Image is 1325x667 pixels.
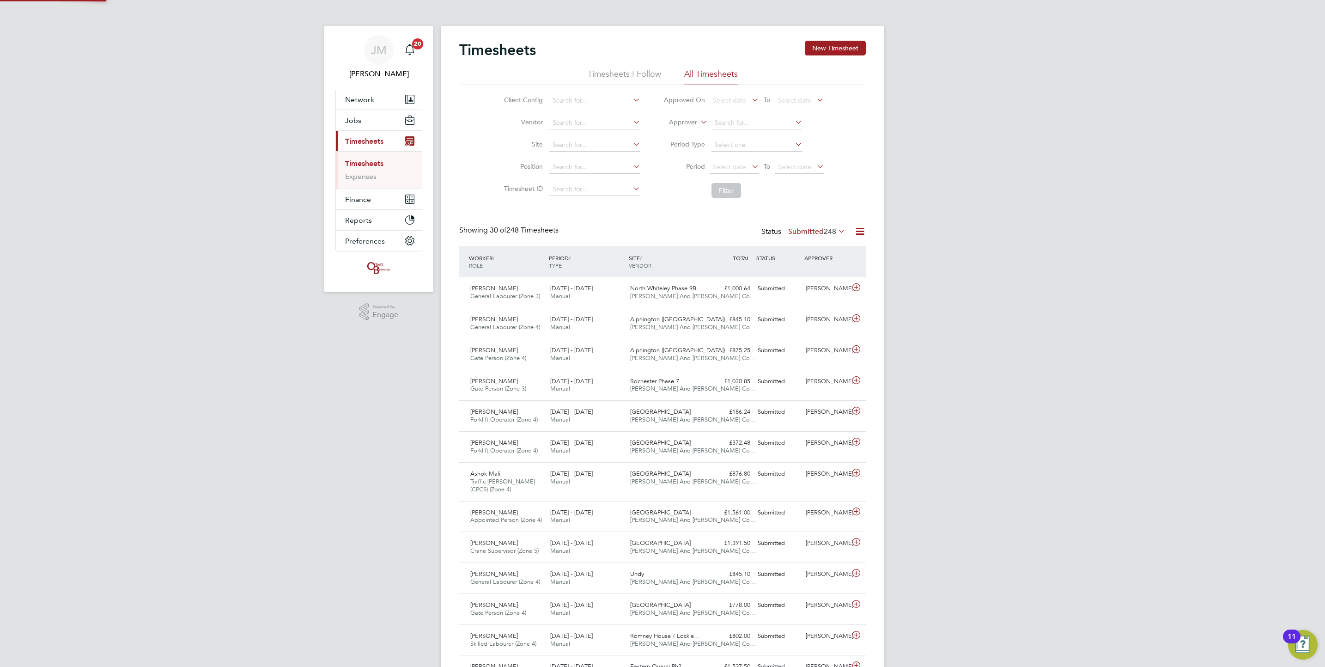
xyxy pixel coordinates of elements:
[335,68,422,80] span: Jack Mott
[778,96,811,104] span: Select date
[550,570,593,578] span: [DATE] - [DATE]
[630,385,756,392] span: [PERSON_NAME] And [PERSON_NAME] Co…
[550,447,570,454] span: Manual
[336,131,422,151] button: Timesheets
[630,640,756,648] span: [PERSON_NAME] And [PERSON_NAME] Co…
[630,578,756,586] span: [PERSON_NAME] And [PERSON_NAME] Co…
[470,284,518,292] span: [PERSON_NAME]
[761,226,847,239] div: Status
[802,435,850,451] div: [PERSON_NAME]
[550,346,593,354] span: [DATE] - [DATE]
[706,374,754,389] div: £1,030.85
[824,227,836,236] span: 248
[706,281,754,296] div: £1,000.64
[550,601,593,609] span: [DATE] - [DATE]
[470,292,540,300] span: General Labourer (Zone 3)
[630,470,691,477] span: [GEOGRAPHIC_DATA]
[802,536,850,551] div: [PERSON_NAME]
[490,226,506,235] span: 30 of
[778,163,811,171] span: Select date
[630,408,691,416] span: [GEOGRAPHIC_DATA]
[754,598,802,613] div: Submitted
[706,404,754,420] div: £186.24
[550,385,570,392] span: Manual
[630,477,756,485] span: [PERSON_NAME] And [PERSON_NAME] Co…
[549,139,640,152] input: Search for...
[345,195,371,204] span: Finance
[663,96,705,104] label: Approved On
[412,38,423,49] span: 20
[550,323,570,331] span: Manual
[470,516,542,524] span: Appointed Person (Zone 4)
[336,189,422,209] button: Finance
[550,377,593,385] span: [DATE] - [DATE]
[802,629,850,644] div: [PERSON_NAME]
[359,303,399,321] a: Powered byEngage
[802,567,850,582] div: [PERSON_NAME]
[802,374,850,389] div: [PERSON_NAME]
[761,94,773,106] span: To
[336,89,422,110] button: Network
[706,536,754,551] div: £1,391.50
[470,640,536,648] span: Skilled Labourer (Zone 4)
[706,435,754,451] div: £372.48
[547,250,626,274] div: PERIOD
[550,292,570,300] span: Manual
[470,601,518,609] span: [PERSON_NAME]
[754,466,802,482] div: Submitted
[630,547,756,555] span: [PERSON_NAME] And [PERSON_NAME] Co…
[630,539,691,547] span: [GEOGRAPHIC_DATA]
[470,578,540,586] span: General Labourer (Zone 4)
[706,505,754,520] div: £1,561.00
[550,516,570,524] span: Manual
[470,609,526,617] span: Gate Person (Zone 4)
[630,292,756,300] span: [PERSON_NAME] And [PERSON_NAME] Co…
[550,547,570,555] span: Manual
[345,159,383,168] a: Timesheets
[550,508,593,516] span: [DATE] - [DATE]
[470,570,518,578] span: [PERSON_NAME]
[459,226,560,235] div: Showing
[459,41,536,59] h2: Timesheets
[630,284,696,292] span: North Whiteley Phase 9B
[470,416,538,423] span: Forklift Operator (Zone 4)
[470,408,518,416] span: [PERSON_NAME]
[550,354,570,362] span: Manual
[469,262,483,269] span: ROLE
[467,250,547,274] div: WORKER
[470,385,526,392] span: Gate Person (Zone 3)
[336,110,422,130] button: Jobs
[550,539,593,547] span: [DATE] - [DATE]
[711,139,802,152] input: Select one
[754,281,802,296] div: Submitted
[550,439,593,447] span: [DATE] - [DATE]
[549,262,562,269] span: TYPE
[684,68,738,85] li: All Timesheets
[470,323,540,331] span: General Labourer (Zone 4)
[550,632,593,640] span: [DATE] - [DATE]
[754,343,802,358] div: Submitted
[802,505,850,520] div: [PERSON_NAME]
[371,44,387,56] span: JM
[470,470,500,477] span: Ashok Mali
[372,303,398,311] span: Powered by
[630,516,756,524] span: [PERSON_NAME] And [PERSON_NAME] Co…
[501,96,543,104] label: Client Config
[630,632,700,640] span: Romney House / Lockle…
[549,116,640,129] input: Search for...
[470,539,518,547] span: [PERSON_NAME]
[470,547,539,555] span: Crane Supervisor (Zone 5)
[549,161,640,174] input: Search for...
[345,137,383,146] span: Timesheets
[802,404,850,420] div: [PERSON_NAME]
[550,609,570,617] span: Manual
[470,439,518,447] span: [PERSON_NAME]
[630,601,691,609] span: [GEOGRAPHIC_DATA]
[470,354,526,362] span: Gate Person (Zone 4)
[733,254,749,262] span: TOTAL
[788,227,845,236] label: Submitted
[550,470,593,477] span: [DATE] - [DATE]
[802,343,850,358] div: [PERSON_NAME]
[706,629,754,644] div: £802.00
[711,183,741,198] button: Filter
